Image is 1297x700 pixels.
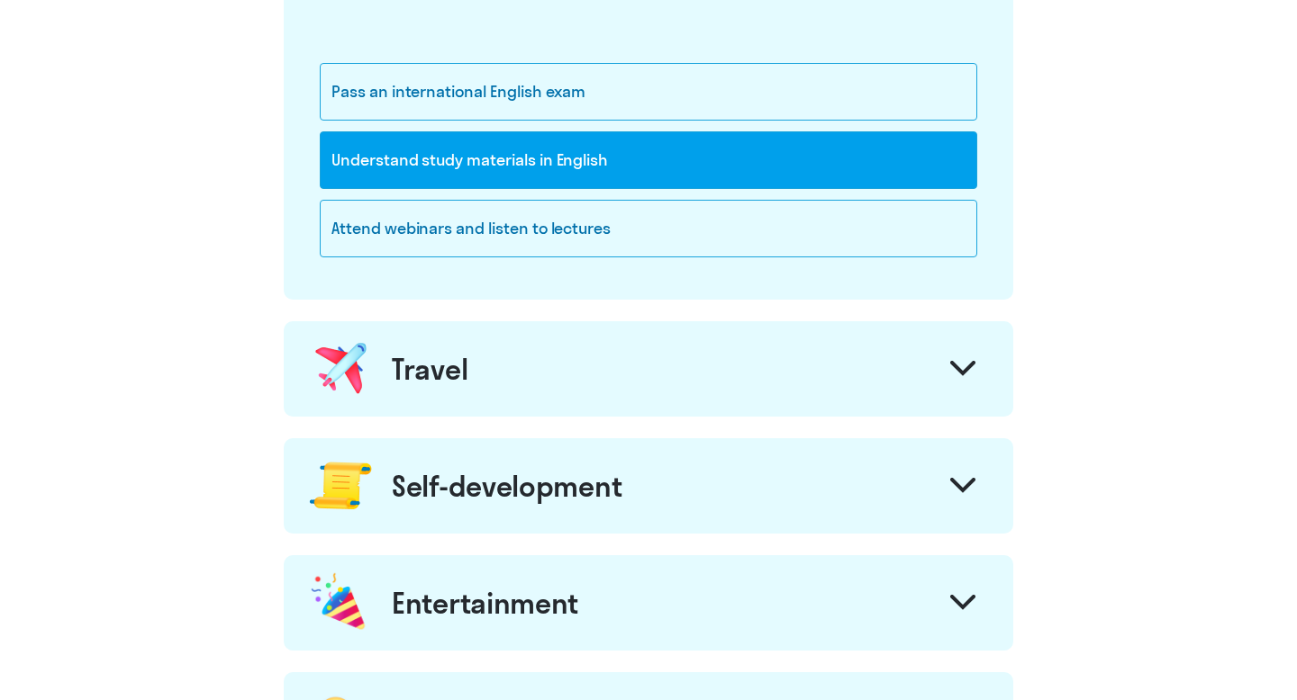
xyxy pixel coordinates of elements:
div: Understand study materials in English [320,131,977,189]
img: roll.png [308,453,375,519]
div: Travel [392,351,467,387]
div: Self-development [392,468,621,504]
img: celebration.png [308,570,371,636]
div: Entertainment [392,585,578,621]
div: Pass an international English exam [320,63,977,121]
div: Attend webinars and listen to lectures [320,200,977,257]
img: plane.png [308,336,375,402]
